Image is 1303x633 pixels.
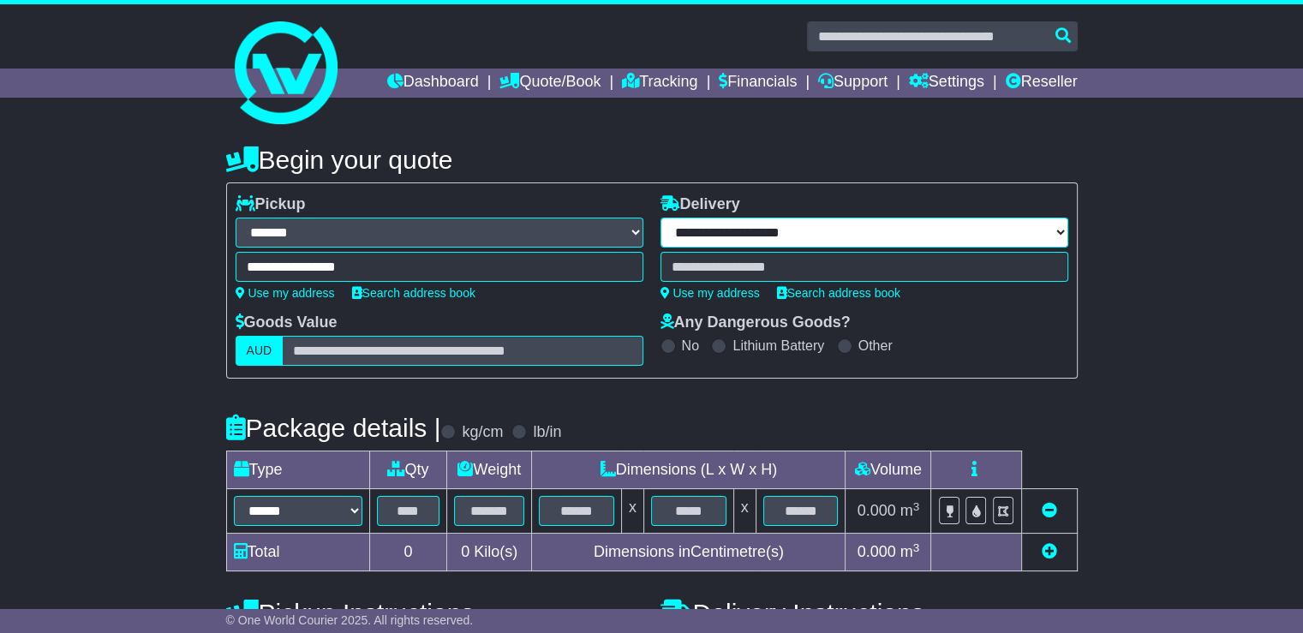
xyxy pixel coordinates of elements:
label: kg/cm [462,423,503,442]
h4: Pickup Instructions [226,599,643,627]
a: Settings [909,69,984,98]
label: Lithium Battery [732,337,824,354]
span: 0.000 [858,543,896,560]
span: 0 [461,543,469,560]
h4: Begin your quote [226,146,1078,174]
a: Search address book [352,286,475,300]
td: Type [226,451,369,489]
td: x [621,489,643,534]
td: Total [226,534,369,571]
span: m [900,543,920,560]
sup: 3 [913,541,920,554]
h4: Delivery Instructions [660,599,1078,627]
label: No [682,337,699,354]
a: Use my address [660,286,760,300]
td: Qty [369,451,447,489]
span: © One World Courier 2025. All rights reserved. [226,613,474,627]
td: 0 [369,534,447,571]
a: Use my address [236,286,335,300]
td: Dimensions (L x W x H) [532,451,846,489]
a: Add new item [1042,543,1057,560]
label: Any Dangerous Goods? [660,314,851,332]
a: Quote/Book [499,69,601,98]
a: Tracking [622,69,697,98]
td: Weight [447,451,532,489]
a: Search address book [777,286,900,300]
span: 0.000 [858,502,896,519]
a: Financials [719,69,797,98]
label: Other [858,337,893,354]
a: Dashboard [387,69,479,98]
label: Goods Value [236,314,338,332]
td: Kilo(s) [447,534,532,571]
td: Volume [846,451,931,489]
label: AUD [236,336,284,366]
td: Dimensions in Centimetre(s) [532,534,846,571]
label: Delivery [660,195,740,214]
span: m [900,502,920,519]
a: Support [818,69,888,98]
a: Reseller [1005,69,1077,98]
h4: Package details | [226,414,441,442]
sup: 3 [913,500,920,513]
label: Pickup [236,195,306,214]
a: Remove this item [1042,502,1057,519]
label: lb/in [533,423,561,442]
td: x [733,489,756,534]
